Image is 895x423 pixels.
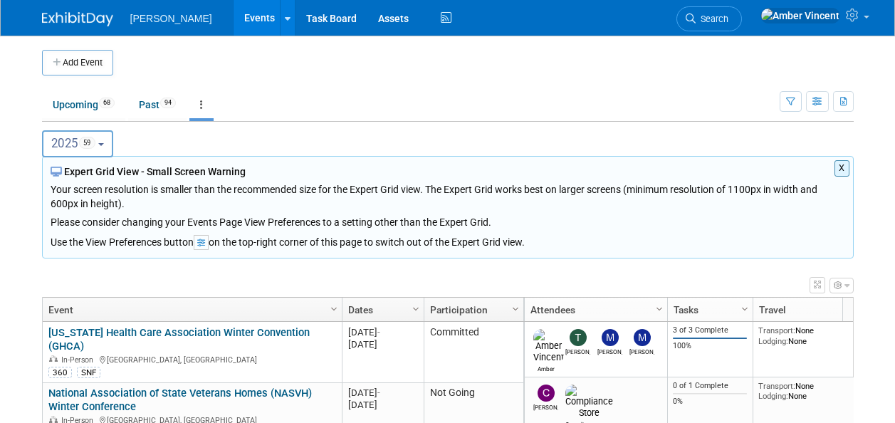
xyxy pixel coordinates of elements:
[508,298,523,319] a: Column Settings
[377,387,380,398] span: -
[130,13,212,24] span: [PERSON_NAME]
[51,229,845,250] div: Use the View Preferences button on the top-right corner of this page to switch out of the Expert ...
[673,381,747,391] div: 0 of 1 Complete
[348,399,417,411] div: [DATE]
[696,14,728,24] span: Search
[674,298,743,322] a: Tasks
[377,327,380,338] span: -
[759,298,857,322] a: Travel
[42,130,114,157] button: 202559
[160,98,176,108] span: 94
[760,8,840,23] img: Amber Vincent
[49,416,58,423] img: In-Person Event
[328,303,340,315] span: Column Settings
[410,303,422,315] span: Column Settings
[128,91,187,118] a: Past94
[49,355,58,362] img: In-Person Event
[758,391,788,401] span: Lodging:
[424,322,523,383] td: Committed
[676,6,742,31] a: Search
[48,326,310,352] a: [US_STATE] Health Care Association Winter Convention (GHCA)
[42,91,125,118] a: Upcoming68
[51,179,845,229] div: Your screen resolution is smaller than the recommended size for the Expert Grid view. The Expert ...
[634,329,651,346] img: Mike Springer
[42,12,113,26] img: ExhibitDay
[79,137,95,149] span: 59
[758,325,795,335] span: Transport:
[758,381,861,402] div: None None
[430,298,514,322] a: Participation
[510,303,521,315] span: Column Settings
[48,353,335,365] div: [GEOGRAPHIC_DATA], [GEOGRAPHIC_DATA]
[758,336,788,346] span: Lodging:
[48,387,312,413] a: National Association of State Veterans Homes (NASVH) Winter Conference
[629,346,654,355] div: Mike Springer
[51,136,95,150] span: 2025
[42,50,113,75] button: Add Event
[326,298,342,319] a: Column Settings
[654,303,665,315] span: Column Settings
[348,338,417,350] div: [DATE]
[737,298,753,319] a: Column Settings
[673,325,747,335] div: 3 of 3 Complete
[99,98,115,108] span: 68
[48,367,72,378] div: 360
[538,385,555,402] img: Cushing Phillips
[51,164,845,179] div: Expert Grid View - Small Screen Warning
[565,346,590,355] div: Tom DeBell
[758,325,861,346] div: None None
[570,329,587,346] img: Tom DeBell
[348,326,417,338] div: [DATE]
[673,341,747,351] div: 100%
[597,346,622,355] div: Mike Randolph
[565,385,613,419] img: Compliance Store
[834,160,849,177] button: X
[673,397,747,407] div: 0%
[408,298,424,319] a: Column Settings
[348,387,417,399] div: [DATE]
[533,363,558,372] div: Amber Vincent
[651,298,667,319] a: Column Settings
[48,298,333,322] a: Event
[530,298,658,322] a: Attendees
[348,298,414,322] a: Dates
[77,367,100,378] div: SNF
[602,329,619,346] img: Mike Randolph
[533,329,564,363] img: Amber Vincent
[61,355,98,365] span: In-Person
[51,211,845,229] div: Please consider changing your Events Page View Preferences to a setting other than the Expert Grid.
[739,303,750,315] span: Column Settings
[758,381,795,391] span: Transport:
[533,402,558,411] div: Cushing Phillips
